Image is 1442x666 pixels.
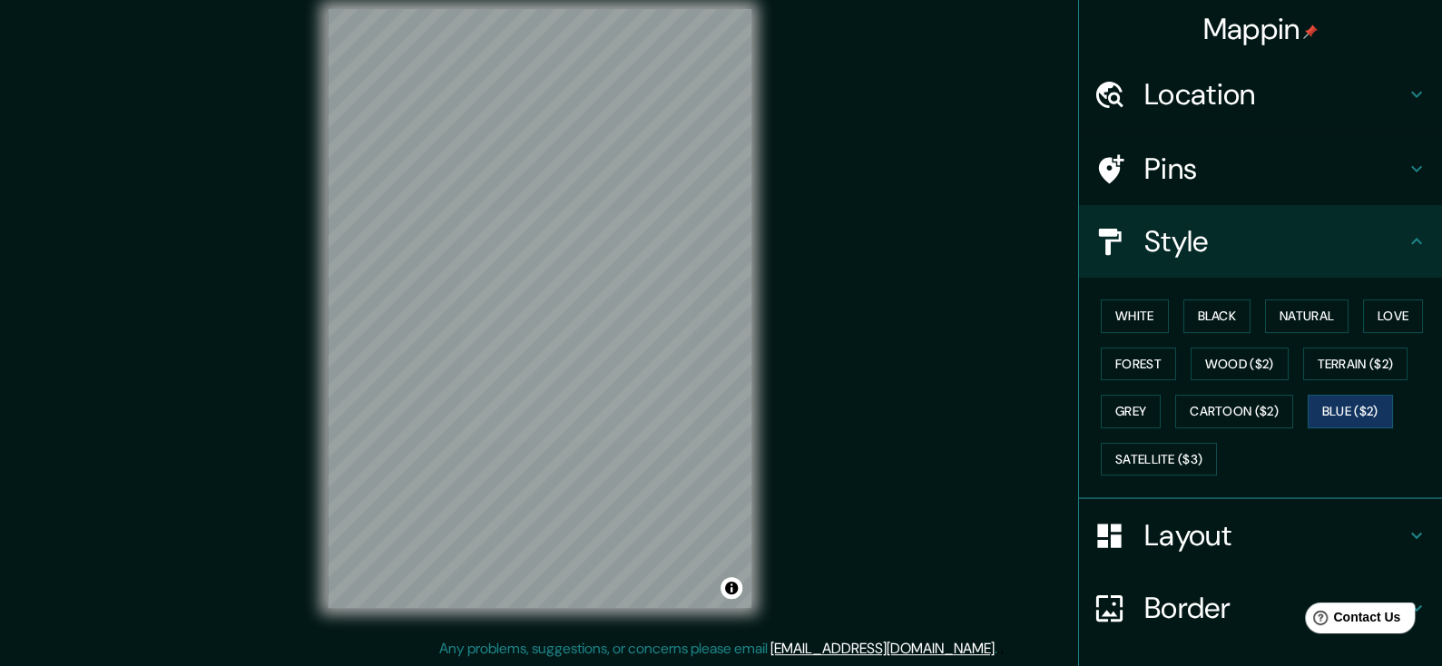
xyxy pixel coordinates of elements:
[1265,299,1349,333] button: Natural
[328,9,751,608] canvas: Map
[1079,205,1442,278] div: Style
[1101,443,1217,476] button: Satellite ($3)
[1000,638,1004,660] div: .
[1203,11,1319,47] h4: Mappin
[1079,132,1442,205] div: Pins
[1144,517,1406,553] h4: Layout
[1101,395,1161,428] button: Grey
[1191,348,1289,381] button: Wood ($2)
[721,577,742,599] button: Toggle attribution
[1144,223,1406,260] h4: Style
[1175,395,1293,428] button: Cartoon ($2)
[1079,572,1442,644] div: Border
[1303,24,1318,39] img: pin-icon.png
[1308,395,1393,428] button: Blue ($2)
[1144,76,1406,113] h4: Location
[997,638,1000,660] div: .
[1101,299,1169,333] button: White
[1144,151,1406,187] h4: Pins
[1101,348,1176,381] button: Forest
[770,639,995,658] a: [EMAIL_ADDRESS][DOMAIN_NAME]
[1144,590,1406,626] h4: Border
[1079,499,1442,572] div: Layout
[1363,299,1423,333] button: Love
[1079,58,1442,131] div: Location
[439,638,997,660] p: Any problems, suggestions, or concerns please email .
[1280,595,1422,646] iframe: Help widget launcher
[1303,348,1408,381] button: Terrain ($2)
[1183,299,1251,333] button: Black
